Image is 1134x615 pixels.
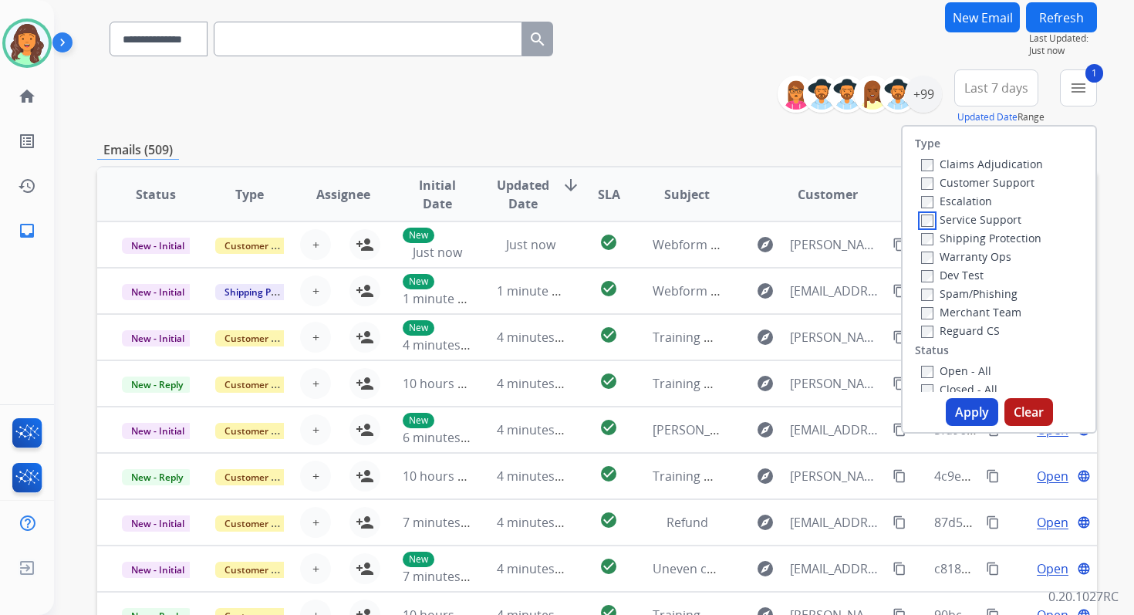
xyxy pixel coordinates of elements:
span: Webform from [PERSON_NAME][EMAIL_ADDRESS][DOMAIN_NAME] on [DATE] [653,236,1098,253]
span: Customer Support [215,377,316,393]
mat-icon: content_copy [893,377,906,390]
span: 4 minutes ago [497,375,579,392]
label: Reguard CS [921,323,1000,338]
span: New - Reply [122,377,192,393]
span: 1 [1085,64,1103,83]
button: New Email [945,2,1020,32]
span: Just now [1029,45,1097,57]
mat-icon: history [18,177,36,195]
mat-icon: person_add [356,559,374,578]
mat-icon: menu [1069,79,1088,97]
mat-icon: explore [756,282,775,300]
mat-icon: content_copy [893,562,906,576]
mat-icon: check_circle [599,233,618,252]
mat-icon: check_circle [599,418,618,437]
label: Merchant Team [921,305,1021,319]
span: 4 minutes ago [403,336,485,353]
input: Claims Adjudication [921,159,933,171]
span: Subject [664,185,710,204]
mat-icon: language [1077,562,1091,576]
span: Open [1037,467,1068,485]
mat-icon: person_add [356,513,374,532]
span: Refund [667,514,708,531]
mat-icon: inbox [18,221,36,240]
button: + [300,414,331,445]
span: + [312,235,319,254]
button: + [300,507,331,538]
button: + [300,368,331,399]
span: Customer Support [215,238,316,254]
span: 6 minutes ago [403,429,485,446]
span: New - Reply [122,469,192,485]
mat-icon: person_add [356,282,374,300]
span: Webform from [EMAIL_ADDRESS][DOMAIN_NAME] on [DATE] [653,282,1002,299]
mat-icon: person_add [356,328,374,346]
span: Customer Support [215,515,316,532]
mat-icon: person_add [356,374,374,393]
span: + [312,467,319,485]
span: + [312,559,319,578]
mat-icon: explore [756,513,775,532]
button: Clear [1004,398,1053,426]
span: Updated Date [497,176,549,213]
label: Escalation [921,194,992,208]
mat-icon: check_circle [599,465,618,483]
p: New [403,552,434,567]
mat-icon: content_copy [893,423,906,437]
label: Warranty Ops [921,249,1011,264]
mat-icon: explore [756,328,775,346]
mat-icon: arrow_downward [562,176,580,194]
span: Customer [798,185,858,204]
button: + [300,553,331,584]
label: Shipping Protection [921,231,1041,245]
label: Claims Adjudication [921,157,1043,171]
span: Training PA5: Do Not Assign ([PERSON_NAME]) [653,375,921,392]
mat-icon: explore [756,235,775,254]
span: + [312,513,319,532]
span: New - Initial [122,284,194,300]
mat-icon: content_copy [893,515,906,529]
span: Last 7 days [964,85,1028,91]
span: Just now [413,244,462,261]
label: Open - All [921,363,991,378]
span: + [312,282,319,300]
mat-icon: explore [756,374,775,393]
button: Refresh [1026,2,1097,32]
p: New [403,413,434,428]
span: + [312,374,319,393]
label: Type [915,136,940,151]
mat-icon: content_copy [986,562,1000,576]
button: + [300,461,331,492]
span: [PERSON_NAME][EMAIL_ADDRESS][DOMAIN_NAME] [790,235,884,254]
mat-icon: content_copy [986,515,1000,529]
span: [PERSON_NAME] Table Top Claim [653,421,844,438]
span: Shipping Protection [215,284,321,300]
mat-icon: check_circle [599,511,618,529]
label: Spam/Phishing [921,286,1018,301]
input: Reguard CS [921,326,933,338]
input: Warranty Ops [921,252,933,264]
span: Uneven cushion wear/warranty [653,560,835,577]
span: Customer Support [215,469,316,485]
p: Emails (509) [97,140,179,160]
button: Updated Date [957,111,1018,123]
span: 10 hours ago [403,468,479,485]
div: +99 [905,76,942,113]
span: 4 minutes ago [497,421,579,438]
mat-icon: explore [756,559,775,578]
label: Service Support [921,212,1021,227]
span: 7 minutes ago [403,568,485,585]
span: New - Initial [122,423,194,439]
input: Dev Test [921,270,933,282]
button: Last 7 days [954,69,1038,106]
mat-icon: content_copy [986,469,1000,483]
p: New [403,228,434,243]
input: Spam/Phishing [921,289,933,301]
mat-icon: language [1077,515,1091,529]
mat-icon: person_add [356,421,374,439]
mat-icon: content_copy [893,284,906,298]
mat-icon: list_alt [18,132,36,150]
span: New - Initial [122,238,194,254]
p: 0.20.1027RC [1048,587,1119,606]
mat-icon: content_copy [893,330,906,344]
